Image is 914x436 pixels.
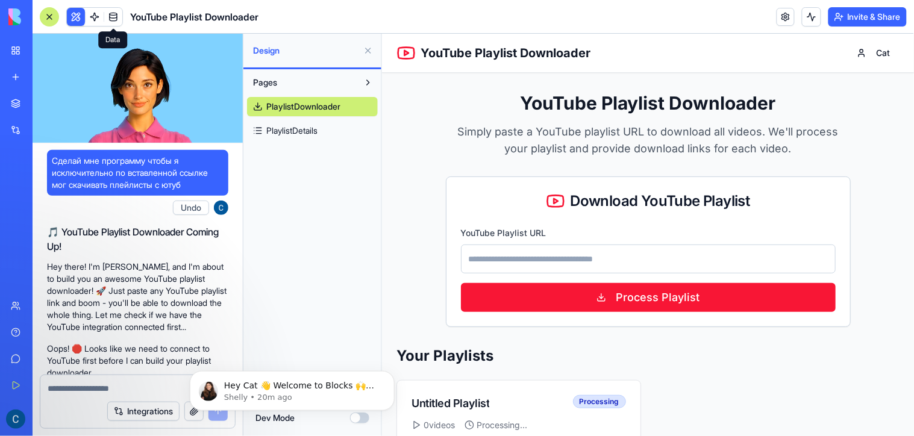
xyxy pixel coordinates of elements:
[173,201,209,215] button: Undo
[172,346,413,430] iframe: Intercom notifications message
[14,313,111,332] h2: Your Playlists
[214,201,228,215] img: ACg8ocIn9rzHd1WN3TXP1cpxARW7dvrqxiY43kKrIyvHdaZQpZ5TKg=s96-c
[47,343,228,379] p: Oops! 🛑 Looks like we need to connect to YouTube first before I can build your playlist downloader.
[95,385,145,397] span: Processing...
[107,402,180,421] button: Integrations
[39,11,208,28] h1: YouTube Playlist Downloader
[494,13,508,25] span: Cat
[14,58,518,80] h1: YouTube Playlist Downloader
[6,410,25,429] img: ACg8ocIn9rzHd1WN3TXP1cpxARW7dvrqxiY43kKrIyvHdaZQpZ5TKg=s96-c
[79,194,164,204] label: YouTube Playlist URL
[47,261,228,333] p: Hey there! I'm [PERSON_NAME], and I'm about to build you an awesome YouTube playlist downloader! ...
[8,8,83,25] img: logo
[191,361,244,375] div: Processing
[247,121,378,140] a: PlaylistDetails
[247,97,378,116] a: PlaylistDownloader
[79,249,454,278] button: Process Playlist
[42,385,73,397] span: 0 videos
[266,125,318,137] span: PlaylistDetails
[64,90,469,123] p: Simply paste a YouTube playlist URL to download all videos. We'll process your playlist and provi...
[52,155,224,191] span: Сделай мне программу чтобы я исключительно по вставленной ссылке мог скачивать плейлисты с ютуб
[47,225,228,254] h2: 🎵 YouTube Playlist Downloader Coming Up!
[465,7,518,31] button: Cat
[188,158,368,177] span: Download YouTube Playlist
[266,101,340,113] span: PlaylistDownloader
[247,73,358,92] button: Pages
[130,10,258,24] span: YouTube Playlist Downloader
[253,45,358,57] span: Design
[828,7,907,26] button: Invite & Share
[30,361,107,378] div: Untitled Playlist
[253,76,277,89] span: Pages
